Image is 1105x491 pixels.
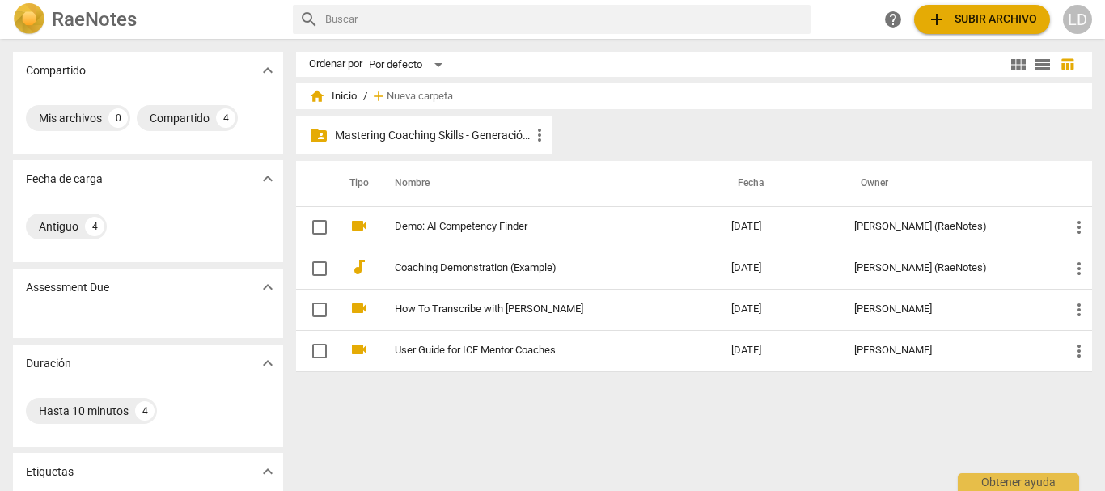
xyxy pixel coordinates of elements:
[1060,57,1075,72] span: table_chart
[854,262,1044,274] div: [PERSON_NAME] (RaeNotes)
[39,403,129,419] div: Hasta 10 minutos
[370,88,387,104] span: add
[349,298,369,318] span: videocam
[914,5,1050,34] button: Subir
[256,351,280,375] button: Mostrar más
[85,217,104,236] div: 4
[256,167,280,191] button: Mostrar más
[26,171,103,188] p: Fecha de carga
[309,88,357,104] span: Inicio
[718,161,841,206] th: Fecha
[150,110,210,126] div: Compartido
[349,340,369,359] span: videocam
[1031,53,1055,77] button: Lista
[854,303,1044,315] div: [PERSON_NAME]
[369,52,448,78] div: Por defecto
[13,3,45,36] img: Logo
[387,91,453,103] span: Nueva carpeta
[878,5,908,34] a: Obtener ayuda
[256,459,280,484] button: Mostrar más
[1069,300,1089,320] span: more_vert
[135,401,155,421] div: 4
[718,289,841,330] td: [DATE]
[26,279,109,296] p: Assessment Due
[13,3,280,36] a: LogoRaeNotes
[718,330,841,371] td: [DATE]
[108,108,128,128] div: 0
[718,206,841,248] td: [DATE]
[309,88,325,104] span: home
[883,10,903,29] span: help
[1069,341,1089,361] span: more_vert
[39,110,102,126] div: Mis archivos
[395,221,674,233] a: Demo: AI Competency Finder
[1009,55,1028,74] span: view_module
[1069,218,1089,237] span: more_vert
[1033,55,1052,74] span: view_list
[256,58,280,83] button: Mostrar más
[1055,53,1079,77] button: Tabla
[958,473,1079,491] div: Obtener ayuda
[395,262,674,274] a: Coaching Demonstration (Example)
[1006,53,1031,77] button: Cuadrícula
[26,62,86,79] p: Compartido
[375,161,719,206] th: Nombre
[258,353,277,373] span: expand_more
[258,169,277,188] span: expand_more
[258,61,277,80] span: expand_more
[299,10,319,29] span: search
[26,463,74,480] p: Etiquetas
[52,8,137,31] h2: RaeNotes
[309,125,328,145] span: folder_shared
[335,127,530,144] p: Mastering Coaching Skills - Generación 31
[349,216,369,235] span: videocam
[325,6,805,32] input: Buscar
[26,355,71,372] p: Duración
[718,248,841,289] td: [DATE]
[337,161,375,206] th: Tipo
[927,10,1037,29] span: Subir archivo
[363,91,367,103] span: /
[854,221,1044,233] div: [PERSON_NAME] (RaeNotes)
[395,345,674,357] a: User Guide for ICF Mentor Coaches
[258,462,277,481] span: expand_more
[530,125,549,145] span: more_vert
[395,303,674,315] a: How To Transcribe with [PERSON_NAME]
[39,218,78,235] div: Antiguo
[854,345,1044,357] div: [PERSON_NAME]
[258,277,277,297] span: expand_more
[349,257,369,277] span: audiotrack
[1063,5,1092,34] button: LD
[309,58,362,70] div: Ordenar por
[927,10,946,29] span: add
[256,275,280,299] button: Mostrar más
[1069,259,1089,278] span: more_vert
[216,108,235,128] div: 4
[841,161,1056,206] th: Owner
